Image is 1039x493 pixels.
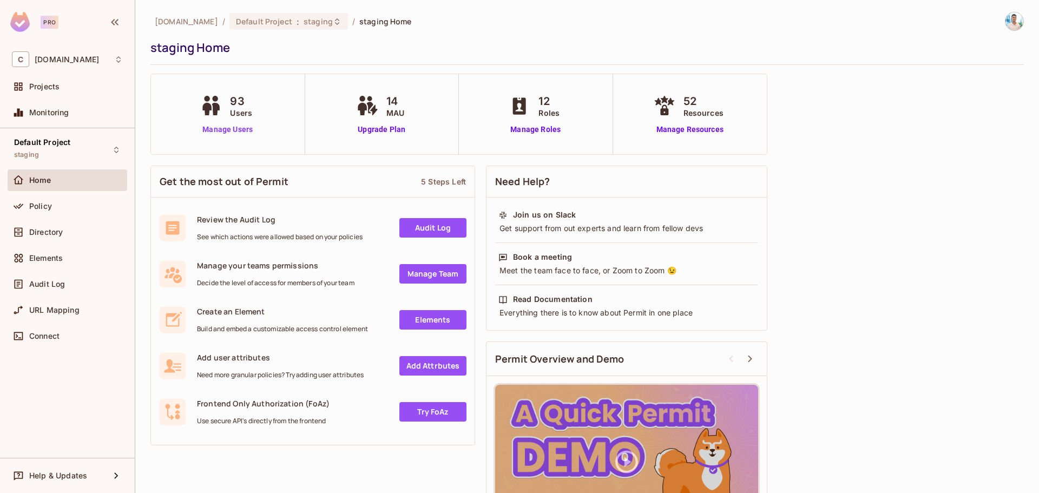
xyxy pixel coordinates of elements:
[498,265,755,276] div: Meet the team face to face, or Zoom to Zoom 😉
[29,108,69,117] span: Monitoring
[683,93,724,109] span: 52
[651,124,729,135] a: Manage Resources
[29,202,52,211] span: Policy
[538,107,560,119] span: Roles
[399,264,466,284] a: Manage Team
[35,55,99,64] span: Workspace: casadosventos.com.br
[399,218,466,238] a: Audit Log
[29,306,80,314] span: URL Mapping
[495,175,550,188] span: Need Help?
[538,93,560,109] span: 12
[506,124,565,135] a: Manage Roles
[197,371,364,379] span: Need more granular policies? Try adding user attributes
[359,16,412,27] span: staging Home
[1005,12,1023,30] img: Rodrigo Marcelino
[197,398,330,409] span: Frontend Only Authorization (FoAz)
[29,280,65,288] span: Audit Log
[513,209,576,220] div: Join us on Slack
[230,107,252,119] span: Users
[155,16,218,27] span: the active workspace
[150,40,1018,56] div: staging Home
[197,260,354,271] span: Manage your teams permissions
[421,176,466,187] div: 5 Steps Left
[197,306,368,317] span: Create an Element
[14,138,70,147] span: Default Project
[29,254,63,262] span: Elements
[498,223,755,234] div: Get support from out experts and learn from fellow devs
[495,352,624,366] span: Permit Overview and Demo
[198,124,258,135] a: Manage Users
[197,279,354,287] span: Decide the level of access for members of your team
[29,176,51,185] span: Home
[197,417,330,425] span: Use secure API's directly from the frontend
[513,294,593,305] div: Read Documentation
[29,471,87,480] span: Help & Updates
[352,16,355,27] li: /
[197,352,364,363] span: Add user attributes
[230,93,252,109] span: 93
[354,124,410,135] a: Upgrade Plan
[386,93,404,109] span: 14
[399,356,466,376] a: Add Attrbutes
[399,402,466,422] a: Try FoAz
[29,82,60,91] span: Projects
[683,107,724,119] span: Resources
[296,17,300,26] span: :
[197,325,368,333] span: Build and embed a customizable access control element
[197,233,363,241] span: See which actions were allowed based on your policies
[12,51,29,67] span: C
[29,228,63,236] span: Directory
[10,12,30,32] img: SReyMgAAAABJRU5ErkJggg==
[513,252,572,262] div: Book a meeting
[222,16,225,27] li: /
[304,16,333,27] span: staging
[197,214,363,225] span: Review the Audit Log
[160,175,288,188] span: Get the most out of Permit
[41,16,58,29] div: Pro
[399,310,466,330] a: Elements
[498,307,755,318] div: Everything there is to know about Permit in one place
[386,107,404,119] span: MAU
[236,16,292,27] span: Default Project
[29,332,60,340] span: Connect
[14,150,39,159] span: staging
